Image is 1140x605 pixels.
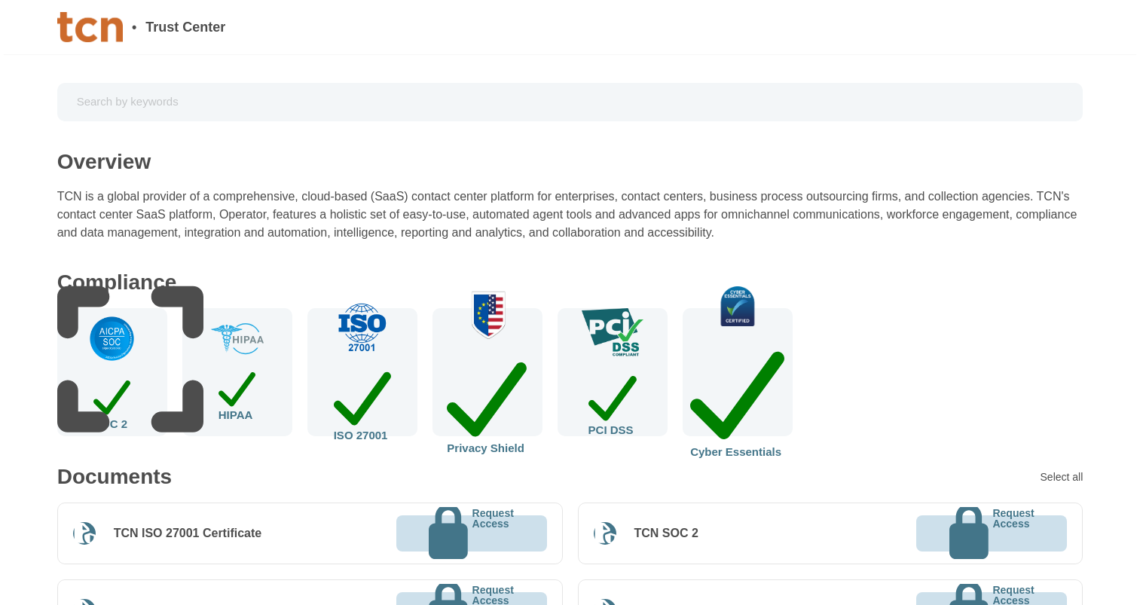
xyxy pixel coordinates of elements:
[992,508,1034,560] p: Request Access
[472,508,514,560] p: Request Access
[211,323,264,355] img: check
[451,290,523,339] img: check
[690,338,784,457] div: Cyber Essentials
[582,308,643,357] img: check
[132,20,136,34] span: •
[114,526,262,541] div: TCN ISO 27001 Certificate
[68,89,1073,115] input: Search by keywords
[1041,472,1083,482] div: Select all
[701,286,774,326] img: check
[336,303,388,352] img: check
[145,20,225,34] span: Trust Center
[588,369,637,435] div: PCI DSS
[447,351,527,454] div: Privacy Shield
[57,151,151,173] div: Overview
[57,272,177,293] div: Compliance
[57,188,1083,242] div: TCN is a global provider of a comprehensive, cloud-based (SaaS) contact center platform for enter...
[219,367,256,421] div: HIPAA
[334,364,391,441] div: ISO 27001
[634,526,698,541] div: TCN SOC 2
[57,12,123,42] img: Company Banner
[57,466,172,487] div: Documents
